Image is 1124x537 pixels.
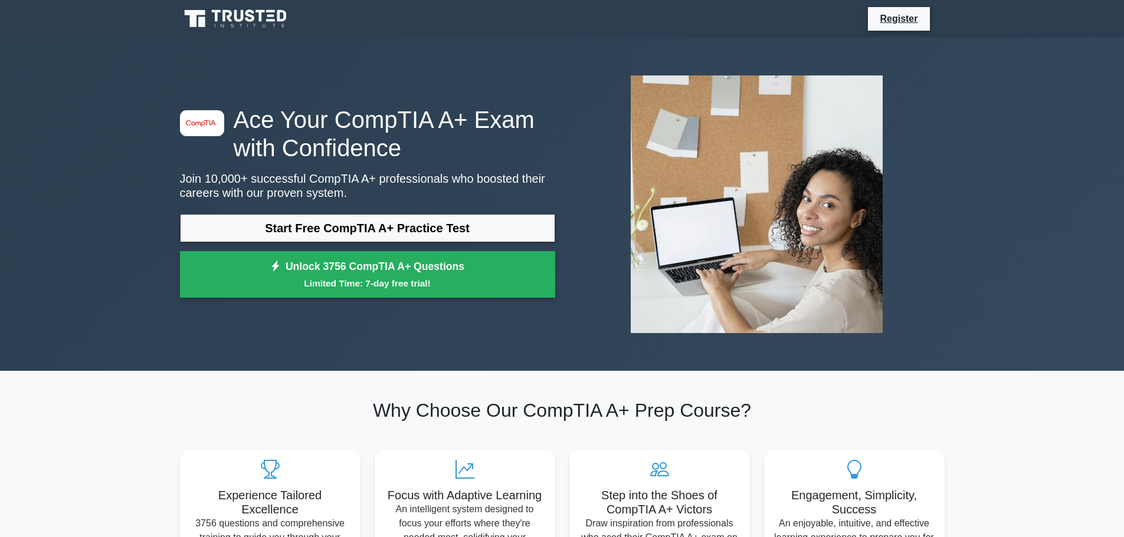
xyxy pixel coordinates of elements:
[189,488,351,516] h5: Experience Tailored Excellence
[774,488,935,516] h5: Engagement, Simplicity, Success
[180,399,945,421] h2: Why Choose Our CompTIA A+ Prep Course?
[873,11,925,26] a: Register
[180,106,555,162] h1: Ace Your CompTIA A+ Exam with Confidence
[180,214,555,242] a: Start Free CompTIA A+ Practice Test
[384,488,546,502] h5: Focus with Adaptive Learning
[180,172,555,200] p: Join 10,000+ successful CompTIA A+ professionals who boosted their careers with our proven system.
[195,276,540,290] small: Limited Time: 7-day free trial!
[180,251,555,298] a: Unlock 3756 CompTIA A+ QuestionsLimited Time: 7-day free trial!
[579,488,740,516] h5: Step into the Shoes of CompTIA A+ Victors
